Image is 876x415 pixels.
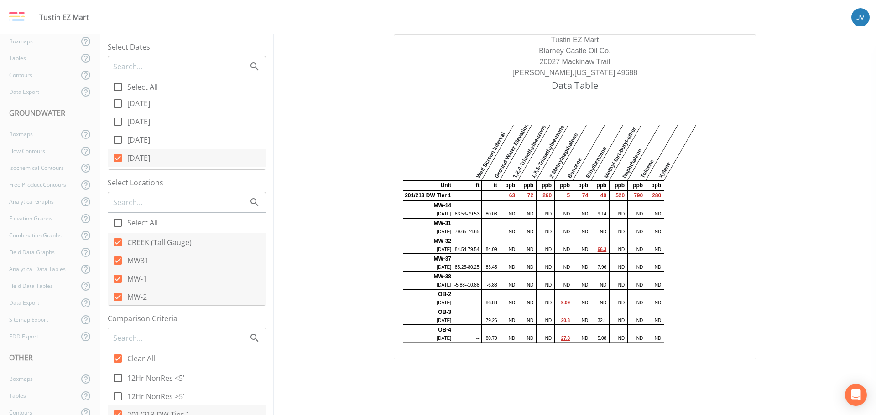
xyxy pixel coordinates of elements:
input: Search... [112,332,249,344]
td: ND [573,246,589,254]
td: ND [628,281,643,289]
td: ND [591,281,607,289]
th: ppb [591,180,607,190]
td: ND [518,228,534,236]
td: ND [573,281,589,289]
td: [DATE] [403,210,453,218]
td: ND [537,228,552,236]
div: 20027 Mackinaw Trail [394,56,756,67]
span: Clear All [127,353,155,364]
td: 20.3 [555,317,570,325]
td: ND [628,263,643,272]
th: ft [453,180,480,190]
td: 80.70 [482,334,498,343]
th: ppb [610,180,625,190]
td: 80.08 [482,210,498,218]
td: 86.88 [482,299,498,307]
th: 63 [500,190,516,200]
th: 5 [555,190,570,200]
th: 72 [518,190,534,200]
td: 84.54-79.54 [453,246,480,254]
td: ND [610,246,625,254]
th: ppb [518,180,534,190]
td: ND [628,228,643,236]
span: MW-1 [127,273,147,284]
td: ND [628,334,643,343]
th: Unit [403,180,453,190]
span: 12Hr NonRes >5' [127,391,185,402]
td: 79.26 [482,317,498,325]
td: MW-14 [403,200,453,210]
th: 260 [537,190,552,200]
label: Select Dates [108,41,266,52]
td: ND [555,228,570,236]
th: ppb [537,180,552,190]
span: [DATE] [127,153,150,164]
td: ND [628,246,643,254]
th: ppb [500,180,516,190]
td: ND [610,210,625,218]
th: ft [482,180,498,190]
td: ND [555,263,570,272]
td: -- [453,299,480,307]
td: ND [537,246,552,254]
td: ND [646,317,662,325]
th: 74 [573,190,589,200]
td: ND [610,263,625,272]
td: ND [537,317,552,325]
div: Blarney Castle Oil Co. [394,46,756,56]
th: 520 [610,190,625,200]
th: ppb [628,180,643,190]
td: ND [500,334,516,343]
td: ND [537,281,552,289]
td: ND [518,210,534,218]
span: MW-2 [127,292,147,302]
td: ND [628,210,643,218]
td: ND [518,299,534,307]
span: MW31 [127,255,149,266]
td: ND [610,228,625,236]
td: ND [500,263,516,272]
td: ND [646,210,662,218]
td: OB-2 [403,289,453,299]
label: Select Locations [108,177,266,188]
td: ND [591,299,607,307]
input: Search... [112,196,249,208]
td: [DATE] [403,246,453,254]
td: 27.8 [555,334,570,343]
div: [PERSON_NAME], [US_STATE] 49688 [394,67,756,78]
td: [DATE] [403,334,453,343]
td: -- [453,317,480,325]
td: -5.88--10.88 [453,281,480,289]
th: ppb [573,180,589,190]
td: ND [518,334,534,343]
span: Xylene [659,122,694,179]
td: 84.09 [482,246,498,254]
td: OB-4 [403,325,453,334]
td: ND [500,228,516,236]
td: OB-3 [403,307,453,317]
td: ND [573,228,589,236]
td: ND [573,210,589,218]
span: Select All [127,217,158,228]
td: 66.3 [591,246,607,254]
td: 79.65-74.65 [453,228,480,236]
div: Tustin EZ Mart [39,12,89,23]
td: ND [646,228,662,236]
td: ND [628,299,643,307]
span: 12Hr NonRes <5' [127,373,185,384]
td: ND [573,299,589,307]
td: ND [537,210,552,218]
td: ND [518,317,534,325]
td: MW-31 [403,218,453,228]
td: 7.96 [591,263,607,272]
td: ND [646,246,662,254]
td: [DATE] [403,263,453,272]
th: 40 [591,190,607,200]
td: ND [500,317,516,325]
td: ND [573,317,589,325]
img: logo [9,12,25,22]
td: ND [537,299,552,307]
td: ND [518,246,534,254]
td: ND [537,334,552,343]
